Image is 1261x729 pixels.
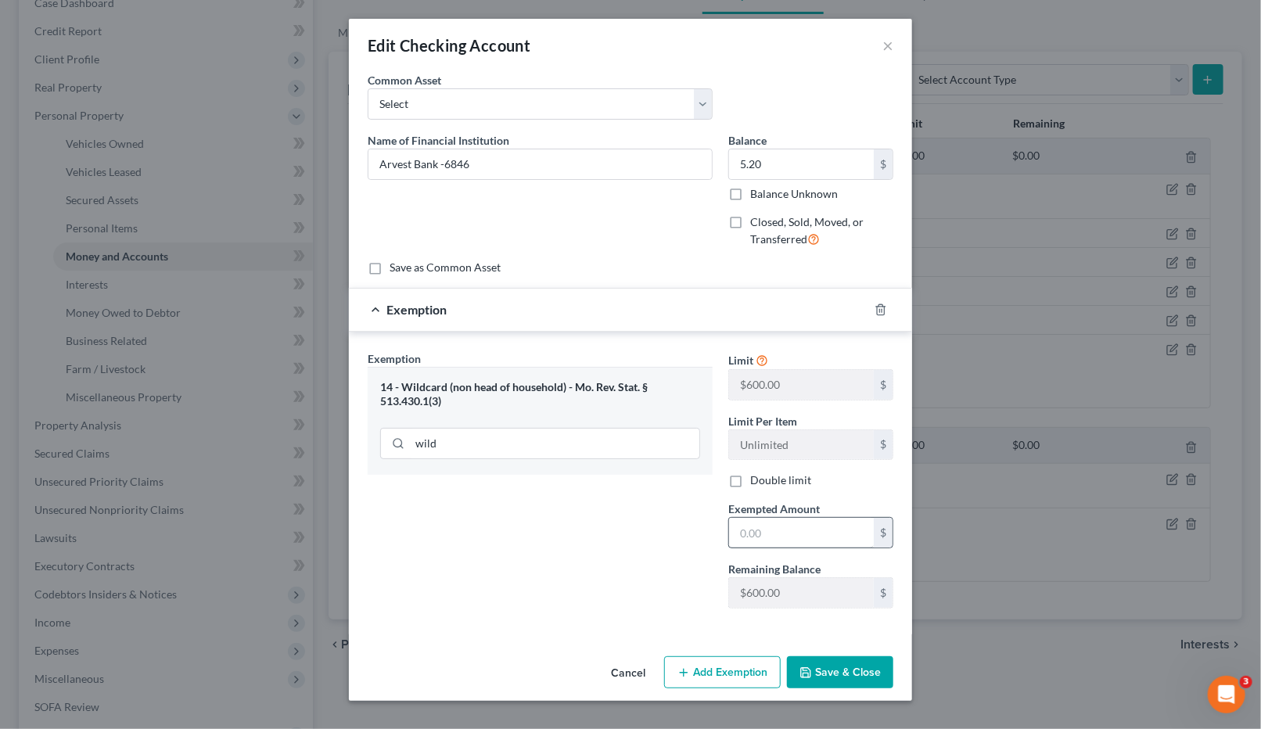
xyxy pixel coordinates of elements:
[729,578,874,608] input: --
[1240,676,1252,688] span: 3
[750,215,864,246] span: Closed, Sold, Moved, or Transferred
[728,561,821,577] label: Remaining Balance
[390,260,501,275] label: Save as Common Asset
[1208,676,1245,713] iframe: Intercom live chat
[368,72,441,88] label: Common Asset
[874,370,893,400] div: $
[874,518,893,548] div: $
[728,502,820,515] span: Exempted Amount
[729,149,874,179] input: 0.00
[874,430,893,460] div: $
[729,370,874,400] input: --
[380,380,700,409] div: 14 - Wildcard (non head of household) - Mo. Rev. Stat. § 513.430.1(3)
[728,413,797,429] label: Limit Per Item
[750,472,811,488] label: Double limit
[874,149,893,179] div: $
[729,430,874,460] input: --
[410,429,699,458] input: Search exemption rules...
[386,302,447,317] span: Exemption
[368,134,509,147] span: Name of Financial Institution
[750,186,838,202] label: Balance Unknown
[882,36,893,55] button: ×
[368,352,421,365] span: Exemption
[728,354,753,367] span: Limit
[728,132,767,149] label: Balance
[598,658,658,689] button: Cancel
[368,34,530,56] div: Edit Checking Account
[787,656,893,689] button: Save & Close
[874,578,893,608] div: $
[368,149,712,179] input: Enter name...
[664,656,781,689] button: Add Exemption
[729,518,874,548] input: 0.00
